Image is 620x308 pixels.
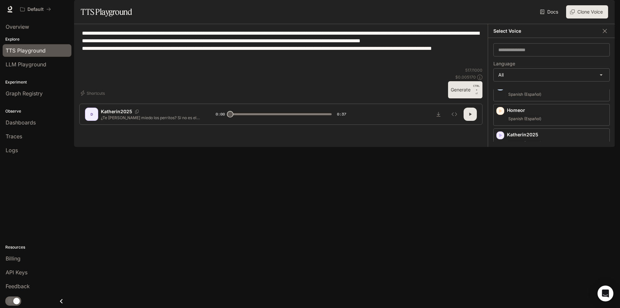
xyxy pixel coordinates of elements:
[507,90,543,98] span: Spanish (Español)
[493,61,515,66] p: Language
[101,115,200,120] p: ¿Te [PERSON_NAME] miedo los perritos? Si no es el caso, ¡podrías hacerte amiga(o) del que tiene m...
[79,88,107,98] button: Shortcuts
[216,111,225,118] span: 0:00
[507,115,543,123] span: Spanish (Español)
[81,5,132,18] h1: TTS Playground
[465,67,482,73] p: 517 / 1000
[507,107,607,114] p: Homeor
[448,108,461,121] button: Inspect
[539,5,561,18] a: Docs
[132,110,142,114] button: Copy Voice ID
[455,74,476,80] p: $ 0.005170
[101,108,132,115] p: Katherin2025
[432,108,445,121] button: Download audio
[566,5,608,18] button: Clone Voice
[473,84,480,92] p: CTRL +
[27,7,44,12] p: Default
[494,69,609,81] div: All
[473,84,480,96] p: ⏎
[17,3,54,16] button: All workspaces
[507,139,543,147] span: Spanish (Español)
[507,131,607,138] p: Katherin2025
[598,286,613,301] div: Open Intercom Messenger
[448,81,482,98] button: GenerateCTRL +⏎
[337,111,346,118] span: 0:37
[86,109,97,120] div: D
